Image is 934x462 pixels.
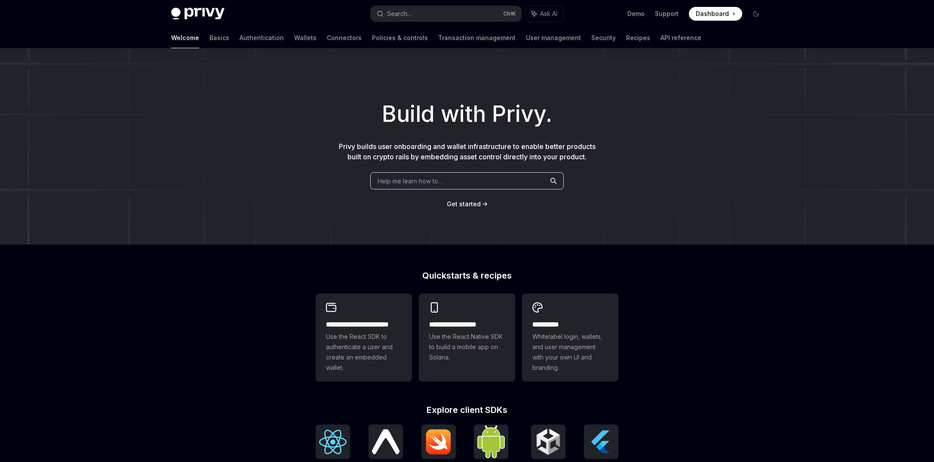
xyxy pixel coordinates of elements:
a: **** **** **** ***Use the React Native SDK to build a mobile app on Solana. [419,294,515,381]
img: iOS (Swift) [425,429,452,455]
span: Use the React SDK to authenticate a user and create an embedded wallet. [326,332,402,373]
h2: Explore client SDKs [316,406,618,414]
a: Policies & controls [372,28,428,48]
a: Recipes [626,28,650,48]
span: Help me learn how to… [378,177,443,186]
a: API reference [661,28,701,48]
img: React [319,430,347,454]
img: Android (Kotlin) [477,425,505,458]
a: User management [526,28,581,48]
a: Get started [447,200,481,208]
a: Transaction management [438,28,516,48]
a: Dashboard [689,7,742,21]
a: Basics [209,28,229,48]
span: Get started [447,200,481,208]
button: Ask AI [525,6,563,22]
a: Welcome [171,28,199,48]
a: Support [655,9,679,18]
a: Demo [627,9,645,18]
img: React Native [372,429,399,454]
span: Use the React Native SDK to build a mobile app on Solana. [429,332,505,363]
h1: Build with Privy. [14,97,920,131]
span: Dashboard [696,9,729,18]
img: Unity [535,428,562,456]
span: Privy builds user onboarding and wallet infrastructure to enable better products built on crypto ... [339,142,596,161]
a: Authentication [240,28,284,48]
a: Connectors [327,28,362,48]
span: Ask AI [540,9,557,18]
button: Search...CtrlK [371,6,521,22]
div: Search... [387,9,411,19]
img: dark logo [171,8,224,20]
h2: Quickstarts & recipes [316,271,618,280]
span: Ctrl K [503,10,516,17]
span: Whitelabel login, wallets, and user management with your own UI and branding. [532,332,608,373]
a: Wallets [294,28,316,48]
button: Toggle dark mode [749,7,763,21]
a: Security [591,28,616,48]
a: **** *****Whitelabel login, wallets, and user management with your own UI and branding. [522,294,618,381]
img: Flutter [587,428,615,456]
